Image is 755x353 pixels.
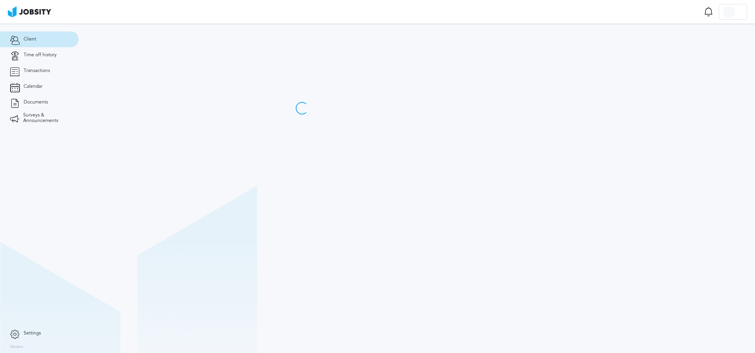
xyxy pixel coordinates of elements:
span: Calendar [24,84,42,89]
span: Client [24,37,36,42]
label: Version: [10,345,24,349]
span: Transactions [24,68,50,74]
span: Time off history [24,52,57,58]
img: ab4bad089aa723f57921c736e9817d99.png [8,6,51,17]
span: Documents [24,100,48,105]
span: Settings [24,331,41,336]
span: Surveys & Announcements [23,113,69,124]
